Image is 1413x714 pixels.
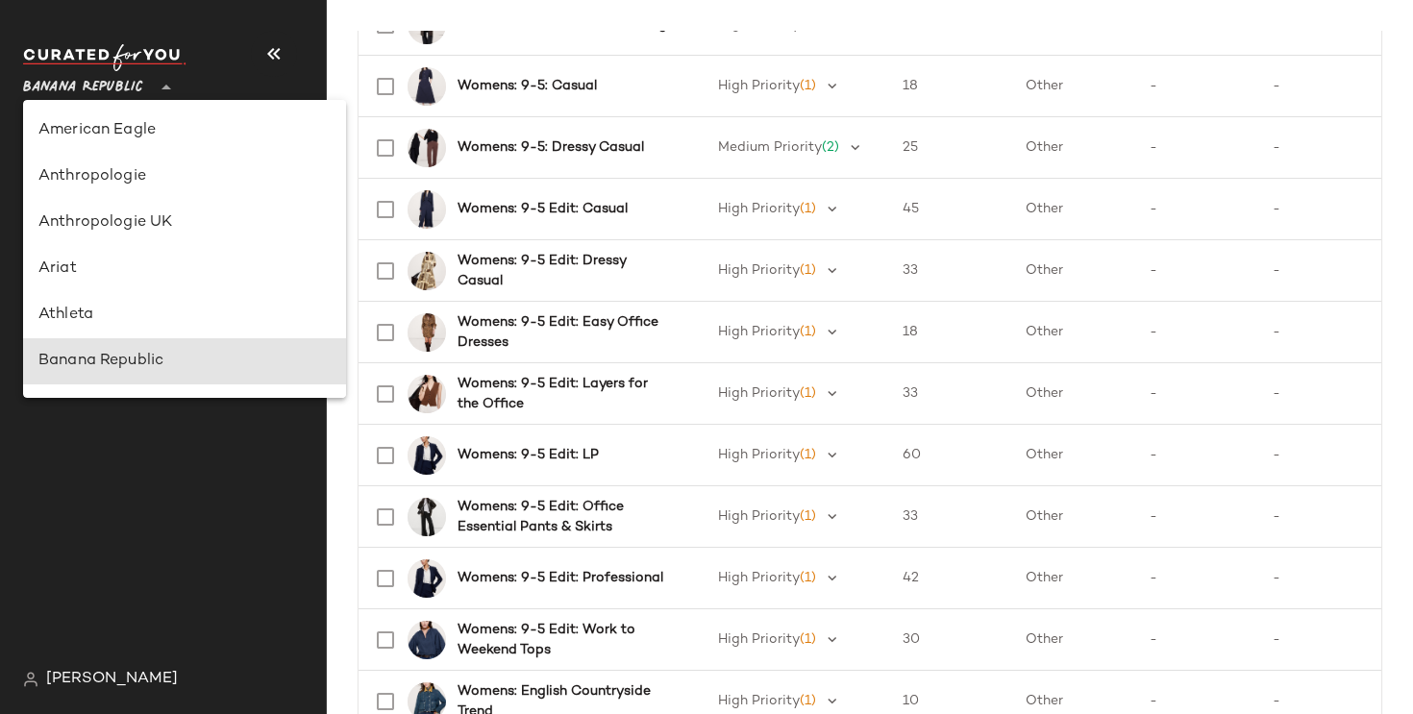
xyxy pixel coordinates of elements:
b: Womens: 9-5 Edit: LP [458,445,599,465]
td: 42 [887,548,1011,609]
td: Other [1010,179,1134,240]
span: (1) [800,509,816,524]
img: cn60437230.jpg [408,559,446,598]
td: Other [1010,548,1134,609]
span: (1) [800,202,816,216]
td: 33 [887,486,1011,548]
span: (1) [800,448,816,462]
span: (1) [800,632,816,647]
td: - [1257,56,1381,117]
td: Other [1010,425,1134,486]
td: - [1134,56,1258,117]
td: - [1134,486,1258,548]
b: Womens: 9-5 Edit: Work to Weekend Tops [458,620,672,660]
span: High Priority [718,448,800,462]
span: (1) [800,571,816,585]
td: - [1257,425,1381,486]
td: - [1257,240,1381,302]
span: (1) [800,325,816,339]
span: (1) [800,79,816,93]
span: High Priority [718,263,800,278]
b: Womens: 9-5 Edit: Dressy Casual [458,251,672,291]
img: cn59782279.jpg [408,67,446,106]
span: (7) [191,266,212,288]
span: High Priority [718,632,800,647]
td: - [1257,548,1381,609]
td: Other [1010,56,1134,117]
td: - [1134,240,1258,302]
td: - [1134,179,1258,240]
td: 18 [887,302,1011,363]
img: cn60592317.jpg [408,621,446,659]
img: svg%3e [23,672,38,687]
b: Womens: 9-5 Edit: Layers for the Office [458,374,672,414]
td: Other [1010,240,1134,302]
span: (1) [800,694,816,708]
span: Medium Priority [718,140,822,155]
span: Global Clipboards [65,266,191,288]
img: cn60380388.jpg [408,190,446,229]
td: 33 [887,363,1011,425]
span: (1) [800,263,816,278]
td: 33 [887,240,1011,302]
span: High Priority [718,202,800,216]
span: Banana Republic [23,65,143,100]
td: Other [1010,117,1134,179]
span: High Priority [718,386,800,401]
td: - [1257,302,1381,363]
b: Womens: 9-5 Edit: Office Essential Pants & Skirts [458,497,672,537]
span: [PERSON_NAME] [46,668,178,691]
span: High Priority [718,571,800,585]
td: 45 [887,179,1011,240]
span: All Products [65,228,151,250]
td: - [1257,117,1381,179]
td: - [1134,609,1258,671]
td: - [1134,302,1258,363]
span: (2) [822,140,839,155]
span: (1) [800,386,816,401]
td: - [1257,363,1381,425]
td: - [1257,609,1381,671]
span: Curations [65,305,135,327]
td: - [1134,425,1258,486]
b: Womens: 9-5 Edit: Professional [458,568,663,588]
td: 25 [887,117,1011,179]
td: - [1134,117,1258,179]
img: cn60202237.jpg [408,313,446,352]
td: 60 [887,425,1011,486]
span: High Priority [718,79,800,93]
img: svg%3e [31,190,50,209]
span: Dashboard [62,189,137,211]
img: cfy_white_logo.C9jOOHJF.svg [23,44,186,71]
td: - [1134,363,1258,425]
b: Womens: 9-5: Dressy Casual [458,137,644,158]
td: Other [1010,302,1134,363]
img: cn60585071.jpg [408,129,446,167]
span: High Priority [718,509,800,524]
td: - [1134,548,1258,609]
span: (46) [135,305,166,327]
td: Other [1010,609,1134,671]
span: High Priority [718,325,800,339]
b: Womens: 9-5 Edit: Casual [458,199,628,219]
img: cn60437230.jpg [408,436,446,475]
td: - [1257,486,1381,548]
b: Womens: 9-5 Edit: Easy Office Dresses [458,312,672,353]
img: cn60255487.jpg [408,498,446,536]
img: cn60462536.jpg [408,375,446,413]
img: cn59894644.jpg [408,252,446,290]
b: Womens: 9-5: Casual [458,76,597,96]
td: 30 [887,609,1011,671]
td: Other [1010,486,1134,548]
td: - [1257,179,1381,240]
td: Other [1010,363,1134,425]
span: High Priority [718,694,800,708]
td: 18 [887,56,1011,117]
